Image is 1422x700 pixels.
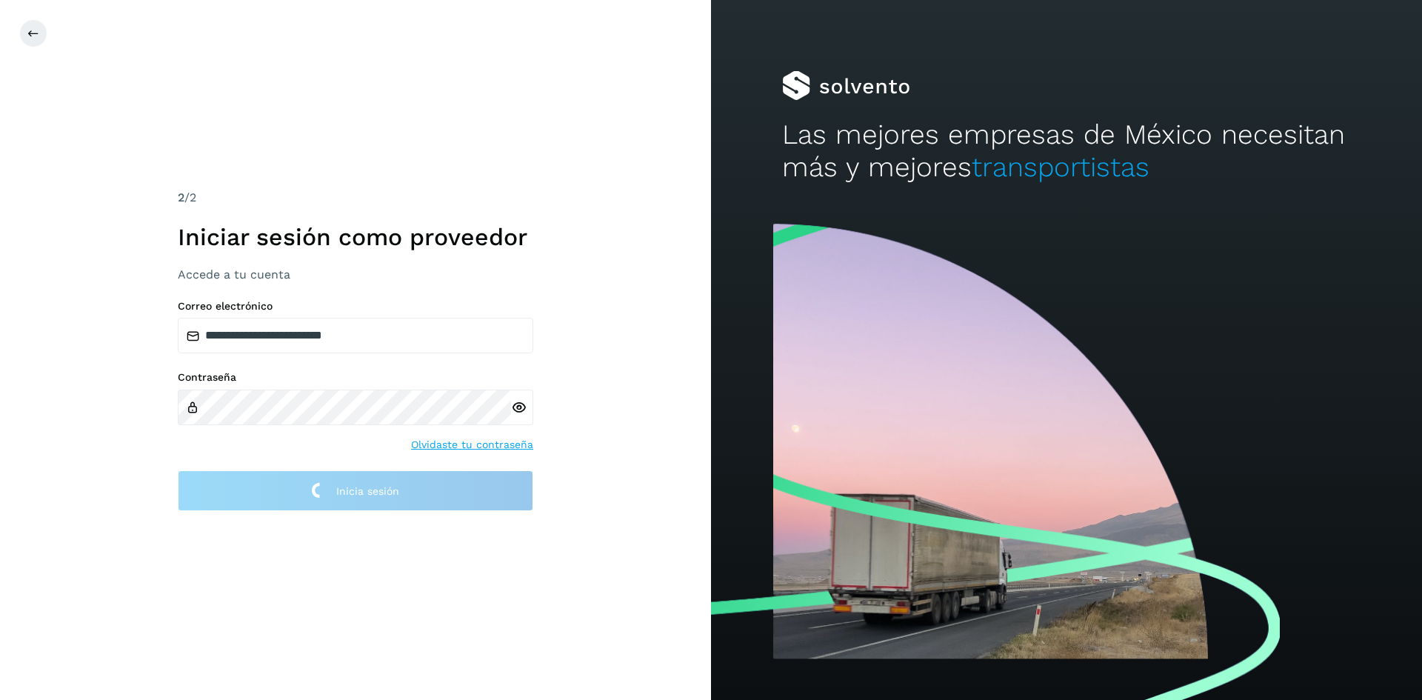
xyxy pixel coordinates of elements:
[178,470,533,511] button: Inicia sesión
[411,437,533,453] a: Olvidaste tu contraseña
[178,190,184,204] span: 2
[178,189,533,207] div: /2
[178,300,533,313] label: Correo electrónico
[178,371,533,384] label: Contraseña
[178,267,533,281] h3: Accede a tu cuenta
[782,119,1351,184] h2: Las mejores empresas de México necesitan más y mejores
[178,223,533,251] h1: Iniciar sesión como proveedor
[972,151,1149,183] span: transportistas
[336,486,399,496] span: Inicia sesión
